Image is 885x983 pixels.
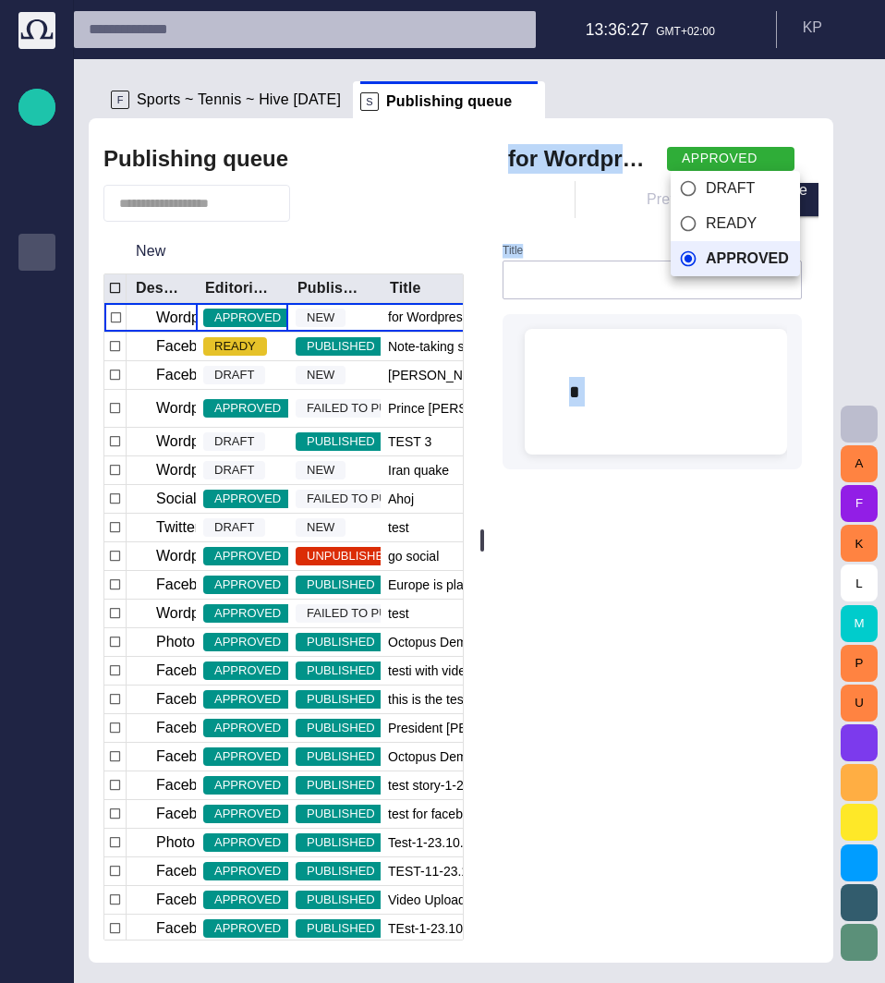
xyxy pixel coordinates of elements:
span: DRAFT [706,177,789,200]
li: READY [671,206,800,241]
li: APPROVED [671,241,800,276]
span: APPROVED [706,248,789,270]
span: READY [706,212,789,235]
li: DRAFT [671,171,800,206]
